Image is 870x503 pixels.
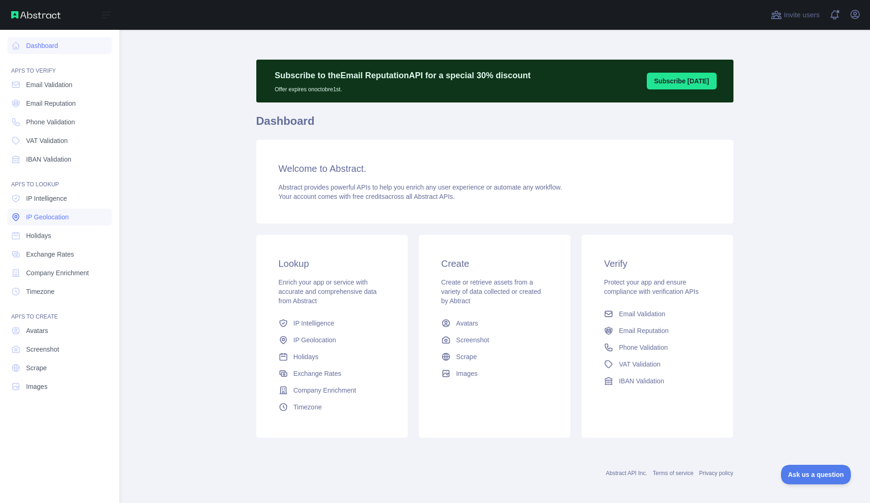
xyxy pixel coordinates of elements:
span: Company Enrichment [294,386,356,395]
a: Phone Validation [7,114,112,130]
a: Timezone [7,283,112,300]
a: Exchange Rates [7,246,112,263]
a: IP Intelligence [7,190,112,207]
span: Protect your app and ensure compliance with verification APIs [604,279,699,295]
img: Abstract API [11,11,61,19]
a: Privacy policy [699,470,733,476]
span: Enrich your app or service with accurate and comprehensive data from Abstract [279,279,377,305]
a: Phone Validation [600,339,714,356]
span: free credits [353,193,385,200]
span: Company Enrichment [26,268,89,278]
a: Screenshot [7,341,112,358]
span: Email Validation [619,309,665,319]
a: IP Intelligence [275,315,389,332]
a: Terms of service [653,470,693,476]
a: Avatars [438,315,552,332]
span: IBAN Validation [619,376,664,386]
iframe: Toggle Customer Support [781,465,851,484]
span: Exchange Rates [294,369,342,378]
a: Dashboard [7,37,112,54]
a: Company Enrichment [275,382,389,399]
span: IBAN Validation [26,155,71,164]
span: Scrape [26,363,47,373]
span: IP Intelligence [26,194,67,203]
div: API'S TO LOOKUP [7,170,112,188]
h3: Lookup [279,257,385,270]
a: VAT Validation [7,132,112,149]
a: Scrape [438,348,552,365]
span: Images [26,382,48,391]
span: Avatars [26,326,48,335]
p: Offer expires on octobre 1st. [275,82,531,93]
h3: Create [441,257,548,270]
span: Exchange Rates [26,250,74,259]
span: Screenshot [456,335,489,345]
a: Email Validation [7,76,112,93]
a: Avatars [7,322,112,339]
a: IBAN Validation [7,151,112,168]
span: Timezone [294,402,322,412]
a: Email Reputation [7,95,112,112]
a: VAT Validation [600,356,714,373]
span: VAT Validation [619,360,660,369]
a: Abstract API Inc. [606,470,647,476]
span: VAT Validation [26,136,68,145]
h3: Verify [604,257,711,270]
span: Holidays [294,352,319,361]
span: Screenshot [26,345,59,354]
a: Holidays [7,227,112,244]
span: Phone Validation [619,343,668,352]
span: Abstract provides powerful APIs to help you enrich any user experience or automate any workflow. [279,184,562,191]
span: Invite users [784,10,820,20]
span: Email Reputation [619,326,669,335]
span: Your account comes with across all Abstract APIs. [279,193,455,200]
span: IP Geolocation [26,212,69,222]
a: IP Geolocation [275,332,389,348]
a: Scrape [7,360,112,376]
a: Screenshot [438,332,552,348]
span: Email Reputation [26,99,76,108]
a: IP Geolocation [7,209,112,225]
span: Avatars [456,319,478,328]
div: API'S TO CREATE [7,302,112,320]
span: Timezone [26,287,55,296]
a: Company Enrichment [7,265,112,281]
a: IBAN Validation [600,373,714,389]
span: Phone Validation [26,117,75,127]
p: Subscribe to the Email Reputation API for a special 30 % discount [275,69,531,82]
span: IP Geolocation [294,335,336,345]
a: Images [438,365,552,382]
a: Email Validation [600,306,714,322]
button: Subscribe [DATE] [647,73,717,89]
button: Invite users [769,7,822,22]
a: Images [7,378,112,395]
span: Create or retrieve assets from a variety of data collected or created by Abtract [441,279,541,305]
span: Scrape [456,352,477,361]
h3: Welcome to Abstract. [279,162,711,175]
span: Images [456,369,478,378]
a: Holidays [275,348,389,365]
a: Timezone [275,399,389,415]
span: IP Intelligence [294,319,335,328]
div: API'S TO VERIFY [7,56,112,75]
h1: Dashboard [256,114,733,136]
span: Holidays [26,231,51,240]
span: Email Validation [26,80,72,89]
a: Email Reputation [600,322,714,339]
a: Exchange Rates [275,365,389,382]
